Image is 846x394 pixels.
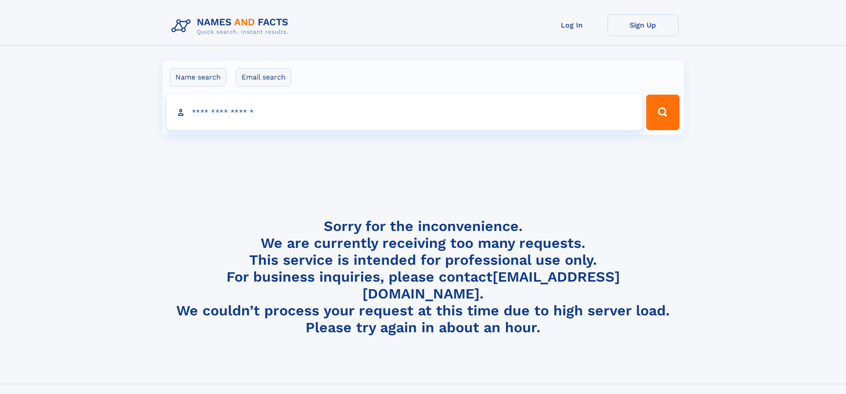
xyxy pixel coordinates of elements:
[168,14,296,38] img: Logo Names and Facts
[168,218,679,336] h4: Sorry for the inconvenience. We are currently receiving too many requests. This service is intend...
[646,95,679,130] button: Search Button
[362,268,620,302] a: [EMAIL_ADDRESS][DOMAIN_NAME]
[167,95,643,130] input: search input
[236,68,291,87] label: Email search
[170,68,226,87] label: Name search
[536,14,608,36] a: Log In
[608,14,679,36] a: Sign Up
